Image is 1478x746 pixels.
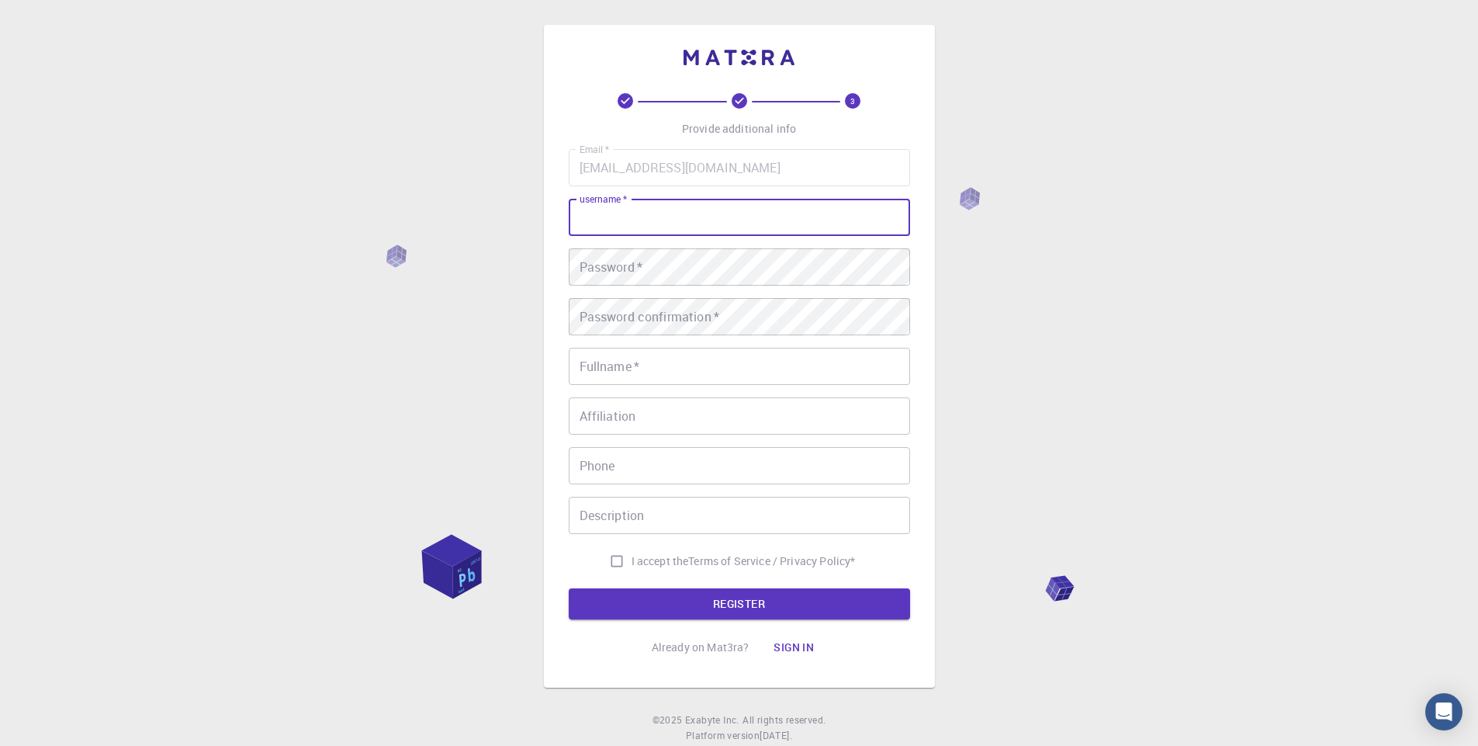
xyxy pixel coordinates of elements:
p: Terms of Service / Privacy Policy * [688,553,855,569]
label: username [580,193,627,206]
span: © 2025 [652,713,685,728]
a: Terms of Service / Privacy Policy* [688,553,855,569]
text: 3 [850,95,855,106]
span: All rights reserved. [742,713,826,728]
a: [DATE]. [760,728,792,744]
span: Platform version [686,728,760,744]
div: Open Intercom Messenger [1425,693,1462,730]
p: Already on Mat3ra? [652,640,749,655]
span: [DATE] . [760,729,792,741]
span: Exabyte Inc. [685,713,739,726]
a: Exabyte Inc. [685,713,739,728]
button: Sign in [761,632,826,663]
button: REGISTER [569,588,910,619]
p: Provide additional info [682,121,796,137]
label: Email [580,143,609,156]
span: I accept the [632,553,689,569]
